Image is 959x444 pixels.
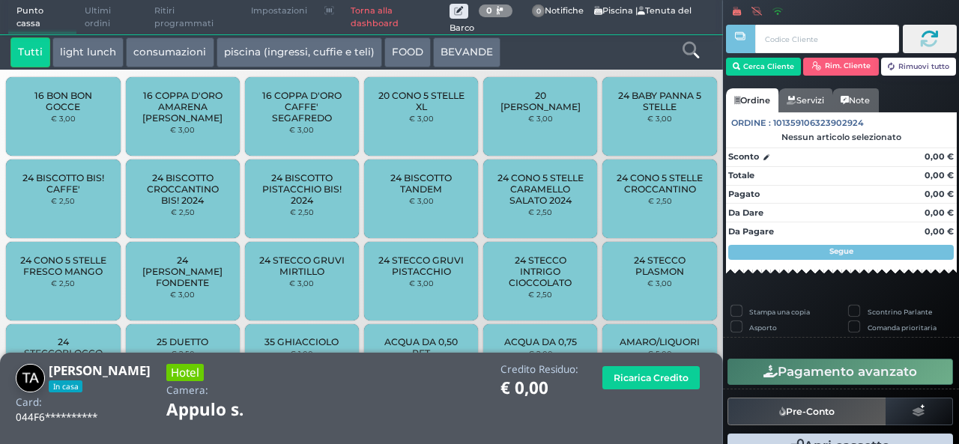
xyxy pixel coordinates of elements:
[726,58,802,76] button: Cerca Cliente
[52,37,124,67] button: light lunch
[496,255,585,288] span: 24 STECCO INTRIGO CIOCCOLATO
[264,336,339,347] span: 35 GHIACCIOLO
[868,323,937,332] label: Comanda prioritaria
[731,117,771,130] span: Ordine :
[500,364,578,375] h4: Credito Residuo:
[755,25,898,53] input: Codice Cliente
[166,401,285,419] h1: Appulo s.
[384,37,431,67] button: FOOD
[171,207,195,216] small: € 2,50
[217,37,382,67] button: piscina (ingressi, cuffie e teli)
[19,336,108,359] span: 24 STECCOBLOCCO
[504,336,577,347] span: ACQUA DA 0,75
[51,114,76,123] small: € 3,00
[648,196,672,205] small: € 2,50
[138,255,227,288] span: 24 [PERSON_NAME] FONDENTE
[615,90,704,112] span: 24 BABY PANNA 5 STELLE
[146,1,243,34] span: Ritiri programmati
[171,349,195,358] small: € 2,50
[170,125,195,134] small: € 3,00
[803,58,879,76] button: Rim. Cliente
[170,290,195,299] small: € 3,00
[19,172,108,195] span: 24 BISCOTTO BIS! CAFFE'
[726,132,957,142] div: Nessun articolo selezionato
[778,88,832,112] a: Servizi
[126,37,214,67] button: consumazioni
[409,279,434,288] small: € 3,00
[342,1,450,34] a: Torna alla dashboard
[258,255,347,277] span: 24 STECCO GRUVI MIRTILLO
[528,114,553,123] small: € 3,00
[749,323,777,332] label: Asporto
[258,90,347,124] span: 16 COPPA D'ORO CAFFE' SEGAFREDO
[16,364,45,393] img: tamara amelie andersen
[409,114,434,123] small: € 3,00
[925,207,954,218] strong: 0,00 €
[16,397,42,408] h4: Card:
[290,349,313,358] small: € 1,00
[486,5,492,16] b: 0
[925,189,954,199] strong: 0,00 €
[532,4,545,18] span: 0
[76,1,146,34] span: Ultimi ordini
[496,90,585,112] span: 20 [PERSON_NAME]
[727,359,953,384] button: Pagamento avanzato
[615,172,704,195] span: 24 CONO 5 STELLE CROCCANTINO
[528,290,552,299] small: € 2,50
[647,114,672,123] small: € 3,00
[829,246,853,256] strong: Segue
[138,90,227,124] span: 16 COPPA D'ORO AMARENA [PERSON_NAME]
[289,279,314,288] small: € 3,00
[727,398,886,425] button: Pre-Conto
[528,207,552,216] small: € 2,50
[51,196,75,205] small: € 2,50
[868,307,932,317] label: Scontrino Parlante
[881,58,957,76] button: Rimuovi tutto
[728,207,763,218] strong: Da Dare
[157,336,208,347] span: 25 DUETTO
[377,336,466,359] span: ACQUA DA 0,50 PET
[138,172,227,206] span: 24 BISCOTTO CROCCANTINO BIS! 2024
[925,226,954,237] strong: 0,00 €
[528,349,553,358] small: € 2,00
[289,125,314,134] small: € 3,00
[166,364,204,381] h3: Hotel
[377,172,466,195] span: 24 BISCOTTO TANDEM
[377,255,466,277] span: 24 STECCO GRUVI PISTACCHIO
[19,90,108,112] span: 16 BON BON GOCCE
[49,380,82,392] span: In casa
[500,379,578,398] h1: € 0,00
[728,150,759,163] strong: Sconto
[166,385,208,396] h4: Camera:
[615,255,704,277] span: 24 STECCO PLASMON
[728,226,774,237] strong: Da Pagare
[433,37,500,67] button: BEVANDE
[496,172,585,206] span: 24 CONO 5 STELLE CARAMELLO SALATO 2024
[726,88,778,112] a: Ordine
[243,1,315,22] span: Impostazioni
[773,117,864,130] span: 101359106323902924
[602,366,700,389] button: Ricarica Credito
[290,207,314,216] small: € 2,50
[749,307,810,317] label: Stampa una copia
[49,362,151,379] b: [PERSON_NAME]
[377,90,466,112] span: 20 CONO 5 STELLE XL
[409,196,434,205] small: € 3,00
[19,255,108,277] span: 24 CONO 5 STELLE FRESCO MANGO
[728,189,760,199] strong: Pagato
[728,170,754,180] strong: Totale
[832,88,878,112] a: Note
[51,279,75,288] small: € 2,50
[620,336,700,347] span: AMARO/LIQUORI
[925,170,954,180] strong: 0,00 €
[925,151,954,162] strong: 0,00 €
[10,37,50,67] button: Tutti
[647,279,672,288] small: € 3,00
[647,349,672,358] small: € 5,00
[8,1,77,34] span: Punto cassa
[258,172,347,206] span: 24 BISCOTTO PISTACCHIO BIS! 2024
